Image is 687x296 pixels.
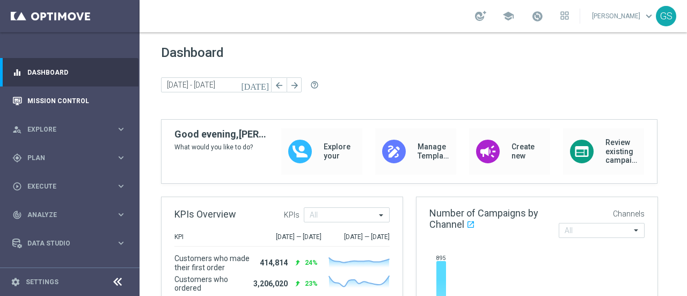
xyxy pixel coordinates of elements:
span: Execute [27,183,116,190]
i: lightbulb [12,267,22,277]
div: Execute [12,182,116,191]
div: Mission Control [12,86,126,115]
button: play_circle_outline Execute keyboard_arrow_right [12,182,127,191]
i: equalizer [12,68,22,77]
span: Analyze [27,212,116,218]
span: keyboard_arrow_down [643,10,655,22]
div: Data Studio [12,239,116,248]
i: keyboard_arrow_right [116,153,126,163]
i: person_search [12,125,22,134]
button: gps_fixed Plan keyboard_arrow_right [12,154,127,162]
span: school [502,10,514,22]
i: keyboard_arrow_right [116,181,126,191]
button: equalizer Dashboard [12,68,127,77]
button: Mission Control [12,97,127,105]
div: Explore [12,125,116,134]
a: [PERSON_NAME]keyboard_arrow_down [591,8,656,24]
button: Data Studio keyboard_arrow_right [12,239,127,248]
a: Optibot [27,257,112,286]
i: track_changes [12,210,22,220]
i: keyboard_arrow_right [116,210,126,220]
button: track_changes Analyze keyboard_arrow_right [12,211,127,219]
i: play_circle_outline [12,182,22,191]
div: Dashboard [12,58,126,86]
a: Settings [26,279,59,285]
a: Mission Control [27,86,126,115]
div: Optibot [12,257,126,286]
i: gps_fixed [12,153,22,163]
div: Analyze [12,210,116,220]
span: Data Studio [27,240,116,247]
div: Plan [12,153,116,163]
span: Plan [27,155,116,161]
i: keyboard_arrow_right [116,124,126,134]
i: keyboard_arrow_right [116,238,126,248]
span: Explore [27,126,116,133]
div: GS [656,6,676,26]
i: settings [11,277,20,287]
a: Dashboard [27,58,126,86]
button: person_search Explore keyboard_arrow_right [12,125,127,134]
